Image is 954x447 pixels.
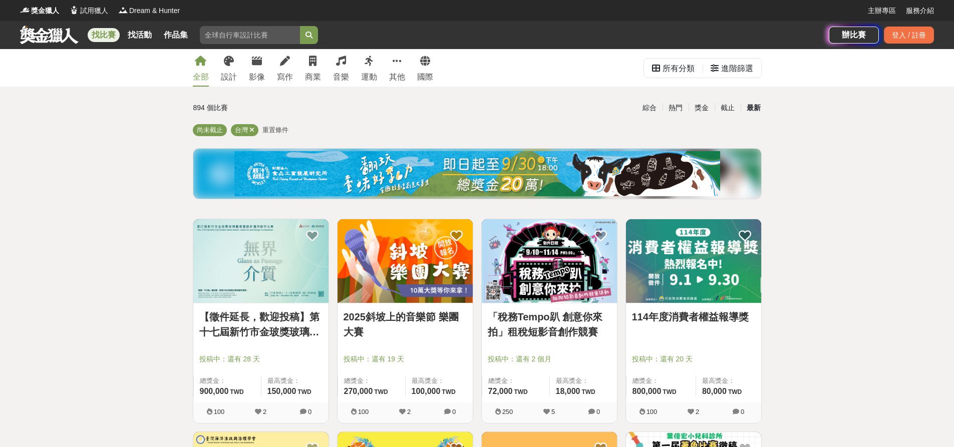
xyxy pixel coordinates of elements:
[412,387,441,395] span: 100,000
[868,6,896,16] a: 主辦專區
[488,354,611,364] span: 投稿中：還有 2 個月
[417,49,433,87] a: 國際
[193,49,209,87] a: 全部
[80,6,108,16] span: 試用獵人
[358,408,369,415] span: 100
[689,99,715,117] div: 獎金
[193,99,382,117] div: 894 個比賽
[200,387,229,395] span: 900,000
[230,388,243,395] span: TWD
[297,388,311,395] span: TWD
[728,388,742,395] span: TWD
[305,49,321,87] a: 商業
[118,5,128,15] img: Logo
[829,27,879,44] a: 辦比賽
[199,354,323,364] span: 投稿中：還有 28 天
[482,219,617,303] img: Cover Image
[344,387,373,395] span: 270,000
[193,71,209,83] div: 全部
[277,71,293,83] div: 寫作
[263,408,266,415] span: 2
[118,6,180,16] a: LogoDream & Hunter
[200,26,300,44] input: 全球自行車設計比賽
[361,71,377,83] div: 運動
[197,126,223,134] span: 尚未截止
[344,309,467,339] a: 2025斜坡上的音樂節 樂團大賽
[374,388,388,395] span: TWD
[124,28,156,42] a: 找活動
[906,6,934,16] a: 服務介紹
[262,126,288,134] span: 重置條件
[389,71,405,83] div: 其他
[200,376,255,386] span: 總獎金：
[581,388,595,395] span: TWD
[551,408,555,415] span: 5
[884,27,934,44] div: 登入 / 註冊
[663,99,689,117] div: 熱門
[193,219,329,303] img: Cover Image
[234,151,720,196] img: ea6d37ea-8c75-4c97-b408-685919e50f13.jpg
[632,387,662,395] span: 800,000
[596,408,600,415] span: 0
[556,376,611,386] span: 最高獎金：
[277,49,293,87] a: 寫作
[221,49,237,87] a: 設計
[249,49,265,87] a: 影像
[344,376,399,386] span: 總獎金：
[69,5,79,15] img: Logo
[20,6,59,16] a: Logo獎金獵人
[88,28,120,42] a: 找比賽
[721,59,753,79] div: 進階篩選
[663,59,695,79] div: 所有分類
[702,376,755,386] span: 最高獎金：
[442,388,455,395] span: TWD
[389,49,405,87] a: 其他
[69,6,108,16] a: Logo試用獵人
[160,28,192,42] a: 作品集
[361,49,377,87] a: 運動
[407,408,411,415] span: 2
[632,376,690,386] span: 總獎金：
[308,408,311,415] span: 0
[502,408,513,415] span: 250
[221,71,237,83] div: 設計
[333,49,349,87] a: 音樂
[663,388,676,395] span: TWD
[31,6,59,16] span: 獎金獵人
[452,408,456,415] span: 0
[702,387,727,395] span: 80,000
[741,408,744,415] span: 0
[741,99,767,117] div: 最新
[632,354,755,364] span: 投稿中：還有 20 天
[305,71,321,83] div: 商業
[626,219,761,303] img: Cover Image
[488,387,513,395] span: 72,000
[696,408,699,415] span: 2
[267,387,296,395] span: 150,000
[20,5,30,15] img: Logo
[556,387,580,395] span: 18,000
[715,99,741,117] div: 截止
[199,309,323,339] a: 【徵件延長，歡迎投稿】第十七屆新竹市金玻獎玻璃藝術暨設計應用創作比賽
[129,6,180,16] span: Dream & Hunter
[267,376,323,386] span: 最高獎金：
[632,309,755,324] a: 114年度消費者權益報導獎
[514,388,527,395] span: TWD
[214,408,225,415] span: 100
[488,376,543,386] span: 總獎金：
[488,309,611,339] a: 「稅務Tempo趴 創意你來拍」租稅短影音創作競賽
[249,71,265,83] div: 影像
[333,71,349,83] div: 音樂
[412,376,467,386] span: 最高獎金：
[235,126,248,134] span: 台灣
[637,99,663,117] div: 綜合
[417,71,433,83] div: 國際
[344,354,467,364] span: 投稿中：還有 19 天
[338,219,473,303] img: Cover Image
[647,408,658,415] span: 100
